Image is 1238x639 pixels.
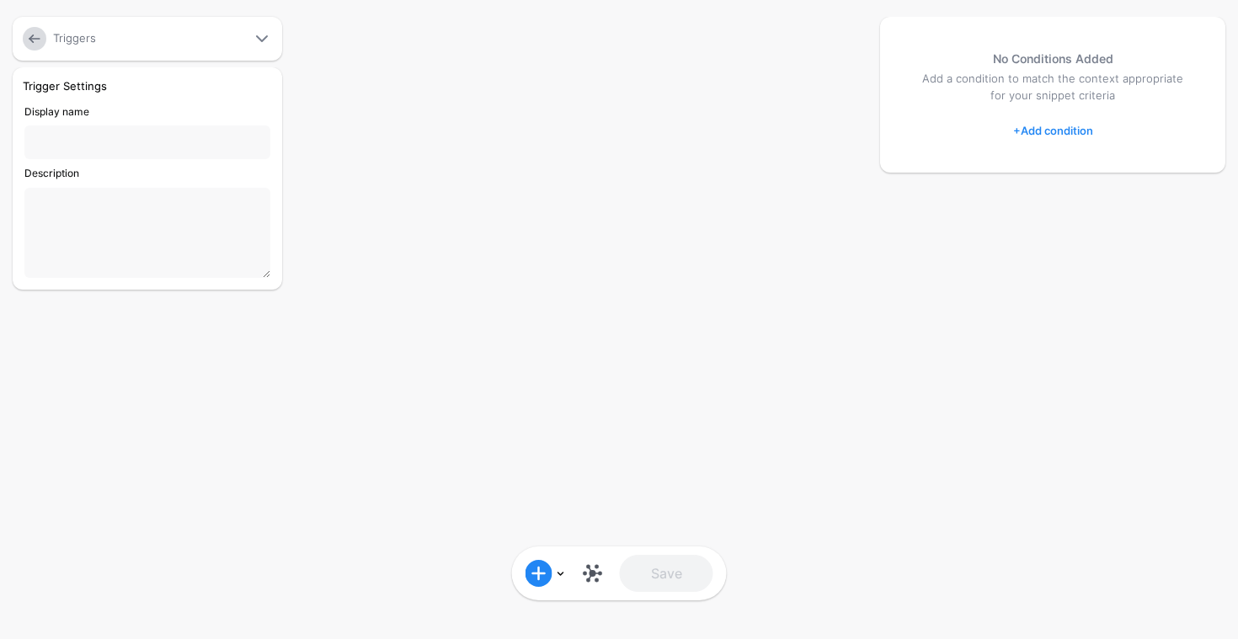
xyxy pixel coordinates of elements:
p: Add a condition to match the context appropriate for your snippet criteria [914,71,1192,104]
h5: No Conditions Added [914,51,1192,67]
label: Description [24,166,79,180]
span: + [1013,124,1021,137]
a: Add condition [1013,117,1093,144]
div: Trigger Settings [16,77,279,94]
a: Triggers [53,31,96,45]
label: Display name [24,104,89,119]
